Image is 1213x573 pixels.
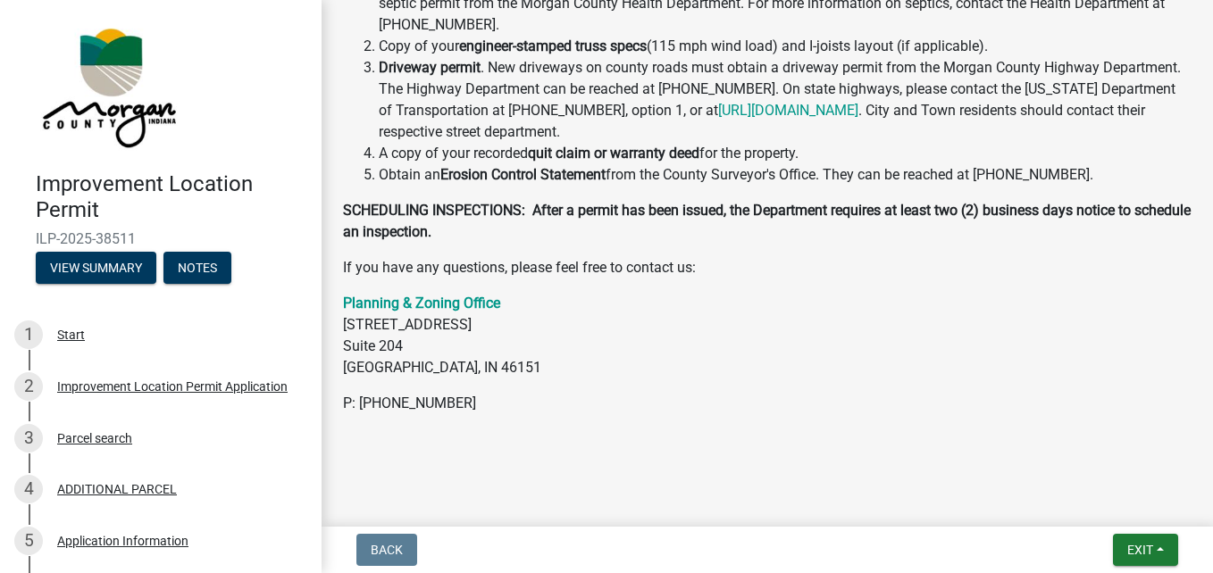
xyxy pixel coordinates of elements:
strong: Erosion Control Statement [440,166,606,183]
div: 5 [14,527,43,555]
button: View Summary [36,252,156,284]
div: 2 [14,372,43,401]
a: Planning & Zoning Office [343,295,500,311]
div: ADDITIONAL PARCEL [57,483,177,495]
span: ILP-2025-38511 [36,230,286,247]
li: Obtain an from the County Surveyor's Office. They can be reached at [PHONE_NUMBER]. [379,164,1192,186]
div: 1 [14,320,43,349]
p: If you have any questions, please feel free to contact us: [343,257,1192,278]
p: [STREET_ADDRESS] Suite 204 [GEOGRAPHIC_DATA], IN 46151 [343,293,1192,378]
li: . New driveways on county roads must obtain a driveway permit from the Morgan County Highway Depa... [379,57,1192,143]
h4: Improvement Location Permit [36,171,307,223]
div: 4 [14,475,43,503]
strong: SCHEDULING INSPECTIONS: After a permit has been issued, the Department requires at least two (2) ... [343,202,1191,240]
button: Back [356,534,417,566]
strong: engineer-stamped truss specs [459,37,647,54]
div: Improvement Location Permit Application [57,380,288,393]
button: Notes [163,252,231,284]
li: Copy of your (115 mph wind load) and I-joists layout (if applicable). [379,36,1192,57]
wm-modal-confirm: Summary [36,262,156,276]
span: Back [371,543,403,557]
wm-modal-confirm: Notes [163,262,231,276]
p: P: [PHONE_NUMBER] [343,393,1192,414]
strong: quit claim or warranty deed [528,145,699,162]
strong: Driveway permit [379,59,481,76]
div: Start [57,328,85,341]
a: [URL][DOMAIN_NAME] [718,102,858,119]
div: Application Information [57,535,188,547]
span: Exit [1127,543,1153,557]
li: A copy of your recorded for the property. [379,143,1192,164]
img: Morgan County, Indiana [36,19,180,153]
button: Exit [1113,534,1178,566]
div: Parcel search [57,432,132,444]
div: 3 [14,424,43,453]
